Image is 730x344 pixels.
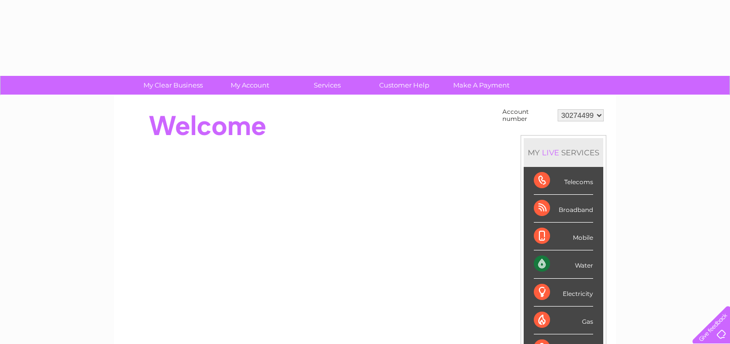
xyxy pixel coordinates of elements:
[131,76,215,95] a: My Clear Business
[534,167,593,195] div: Telecoms
[362,76,446,95] a: Customer Help
[524,138,603,167] div: MY SERVICES
[285,76,369,95] a: Services
[540,148,561,157] div: LIVE
[208,76,292,95] a: My Account
[500,106,555,125] td: Account number
[534,307,593,334] div: Gas
[534,195,593,223] div: Broadband
[534,250,593,278] div: Water
[534,223,593,250] div: Mobile
[534,279,593,307] div: Electricity
[440,76,523,95] a: Make A Payment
